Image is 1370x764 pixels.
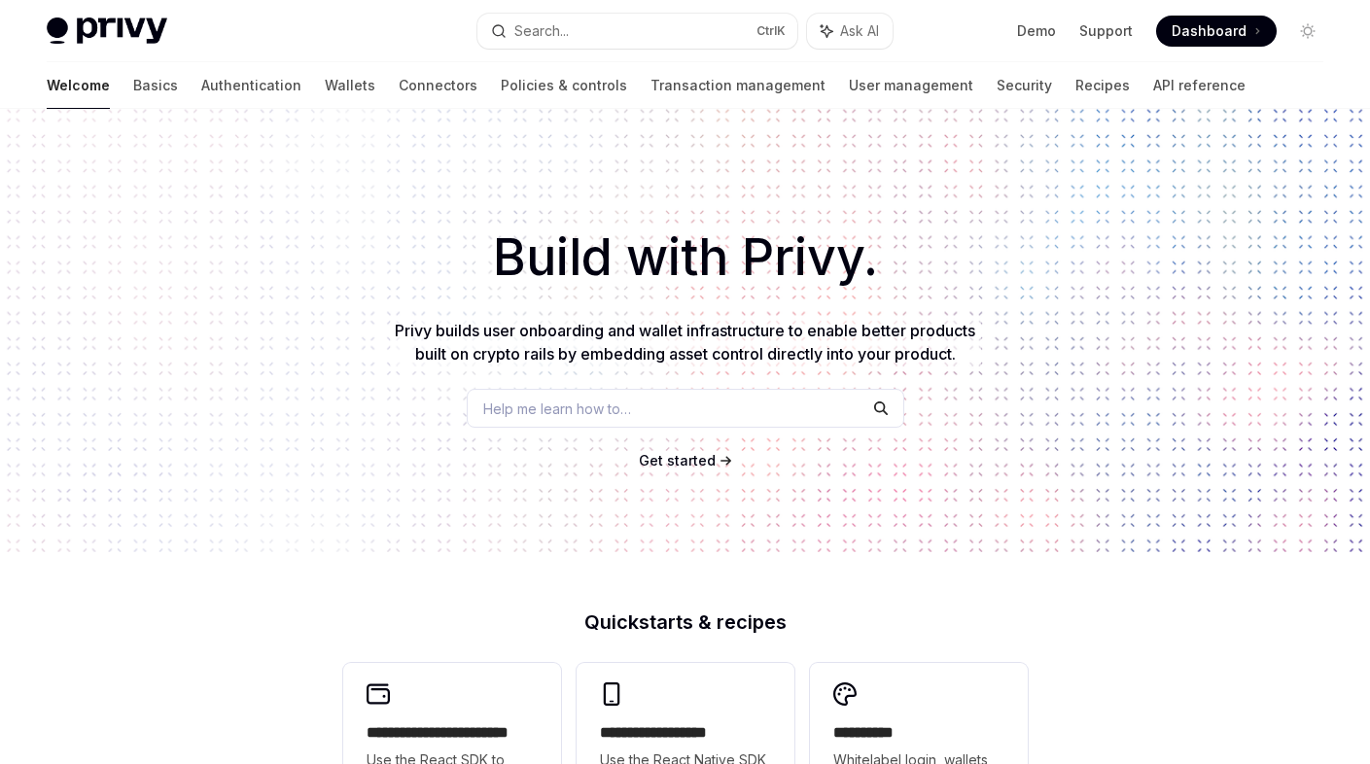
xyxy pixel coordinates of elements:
a: Connectors [399,62,477,109]
a: API reference [1153,62,1246,109]
a: Get started [639,451,716,470]
a: Basics [133,62,178,109]
button: Toggle dark mode [1292,16,1323,47]
h1: Build with Privy. [31,220,1339,295]
button: Ask AI [807,14,893,49]
a: Wallets [325,62,375,109]
a: User management [849,62,973,109]
a: Authentication [201,62,301,109]
span: Help me learn how to… [483,399,631,419]
span: Privy builds user onboarding and wallet infrastructure to enable better products built on crypto ... [395,321,975,364]
a: Transaction management [650,62,826,109]
span: Ctrl K [756,23,786,39]
h2: Quickstarts & recipes [343,612,1028,632]
a: Support [1079,21,1133,41]
a: Dashboard [1156,16,1277,47]
button: Search...CtrlK [477,14,797,49]
span: Dashboard [1172,21,1247,41]
a: Policies & controls [501,62,627,109]
a: Security [997,62,1052,109]
img: light logo [47,17,167,45]
a: Recipes [1075,62,1130,109]
a: Demo [1017,21,1056,41]
a: Welcome [47,62,110,109]
span: Get started [639,452,716,469]
span: Ask AI [840,21,879,41]
div: Search... [514,19,569,43]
